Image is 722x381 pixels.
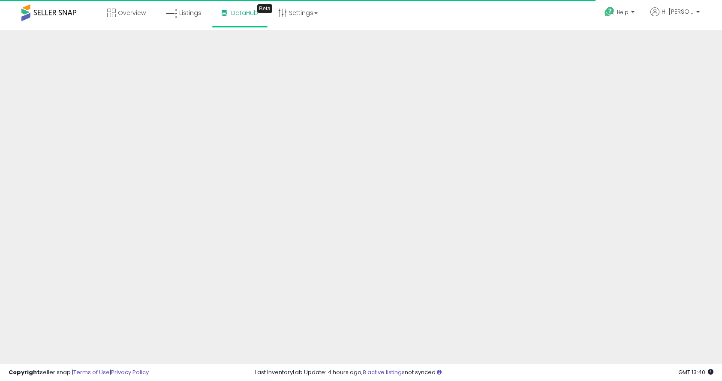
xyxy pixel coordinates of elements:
a: Hi [PERSON_NAME] [650,7,700,27]
a: 8 active listings [363,368,405,376]
div: seller snap | | [9,369,149,377]
div: Last InventoryLab Update: 4 hours ago, not synced. [255,369,713,377]
span: Overview [118,9,146,17]
a: Terms of Use [73,368,110,376]
span: DataHub [231,9,258,17]
i: Click here to read more about un-synced listings. [437,369,442,375]
span: Hi [PERSON_NAME] [662,7,694,16]
strong: Copyright [9,368,40,376]
div: Tooltip anchor [257,4,272,13]
i: Get Help [604,6,615,17]
span: Listings [179,9,202,17]
a: Privacy Policy [111,368,149,376]
span: 2025-08-17 13:40 GMT [678,368,713,376]
span: Help [617,9,629,16]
